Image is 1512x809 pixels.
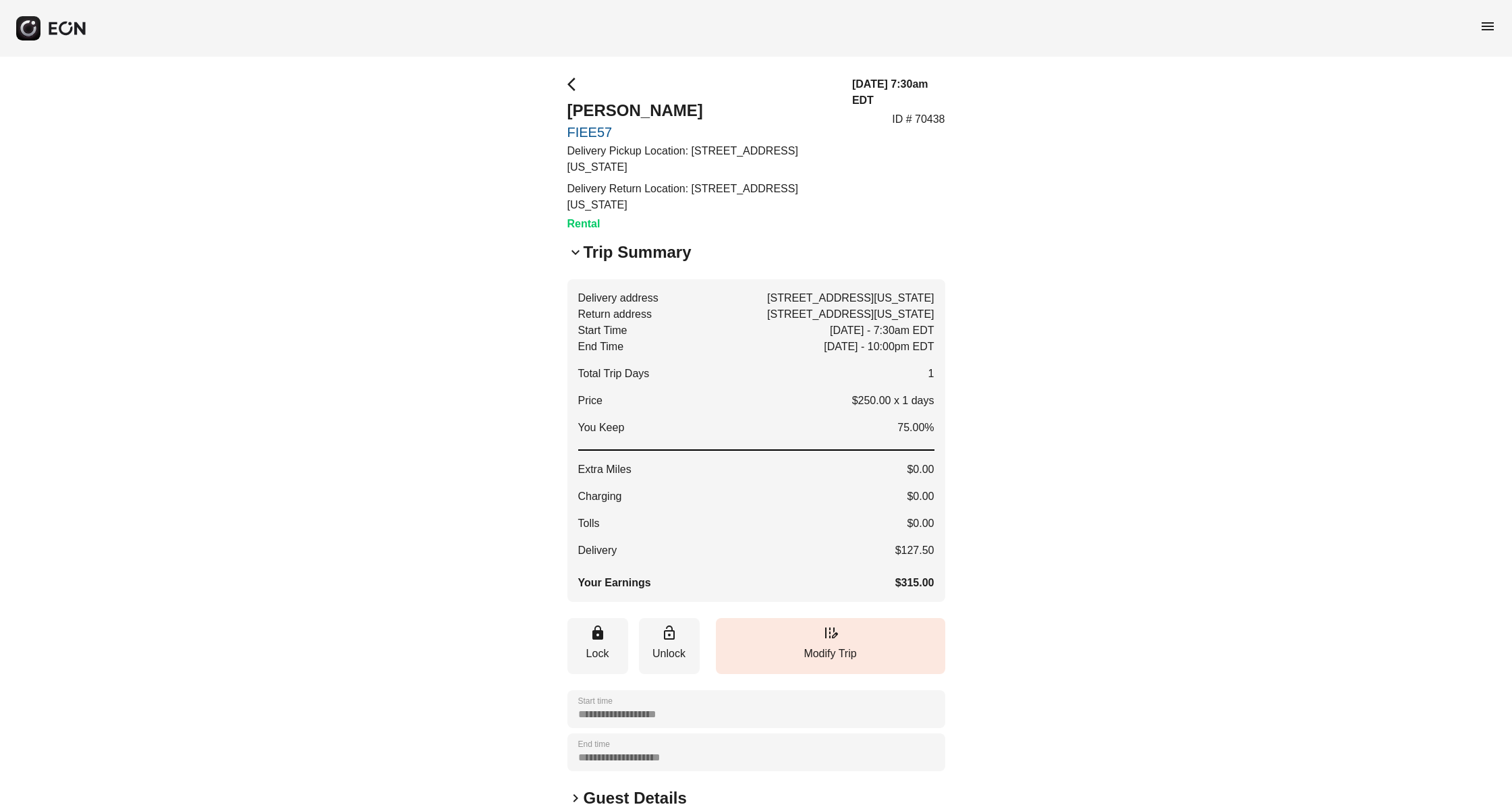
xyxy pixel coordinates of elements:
span: keyboard_arrow_right [567,790,584,806]
a: FIEE57 [567,124,836,140]
span: [STREET_ADDRESS][US_STATE] [767,306,934,323]
span: arrow_back_ios [567,76,584,92]
p: $250.00 x 1 days [852,393,934,409]
span: Total Trip Days [578,366,650,382]
span: [DATE] - 7:30am EDT [830,323,934,339]
button: Unlock [639,618,700,674]
span: Delivery address [578,290,659,306]
p: Unlock [646,646,693,662]
span: Start Time [578,323,627,339]
button: Lock [567,618,628,674]
span: $315.00 [895,575,934,591]
span: Your Earnings [578,575,651,591]
span: $0.00 [907,462,934,478]
h2: Trip Summary [584,242,692,263]
span: 1 [928,366,934,382]
p: Price [578,393,603,409]
h3: Rental [567,216,836,232]
span: keyboard_arrow_down [567,244,584,260]
span: 75.00% [897,420,934,436]
span: lock [590,625,606,641]
span: Tolls [578,515,600,532]
p: ID # 70438 [892,111,945,128]
h3: [DATE] 7:30am EDT [852,76,945,109]
span: $0.00 [907,489,934,505]
span: [DATE] - 10:00pm EDT [824,339,934,355]
span: Extra Miles [578,462,632,478]
span: [STREET_ADDRESS][US_STATE] [767,290,934,306]
span: menu [1480,18,1496,34]
p: Delivery Pickup Location: [STREET_ADDRESS][US_STATE] [567,143,836,175]
span: End Time [578,339,624,355]
p: Lock [574,646,621,662]
span: edit_road [822,625,839,641]
p: Modify Trip [723,646,939,662]
span: $127.50 [895,542,934,559]
span: lock_open [661,625,677,641]
span: You Keep [578,420,625,436]
button: Delivery address[STREET_ADDRESS][US_STATE]Return address[STREET_ADDRESS][US_STATE]Start Time[DATE... [567,279,945,602]
h2: [PERSON_NAME] [567,100,836,121]
span: $0.00 [907,515,934,532]
span: Charging [578,489,622,505]
span: Delivery [578,542,617,559]
button: Modify Trip [716,618,945,674]
h2: Guest Details [584,787,687,809]
span: Return address [578,306,652,323]
p: Delivery Return Location: [STREET_ADDRESS][US_STATE] [567,181,836,213]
